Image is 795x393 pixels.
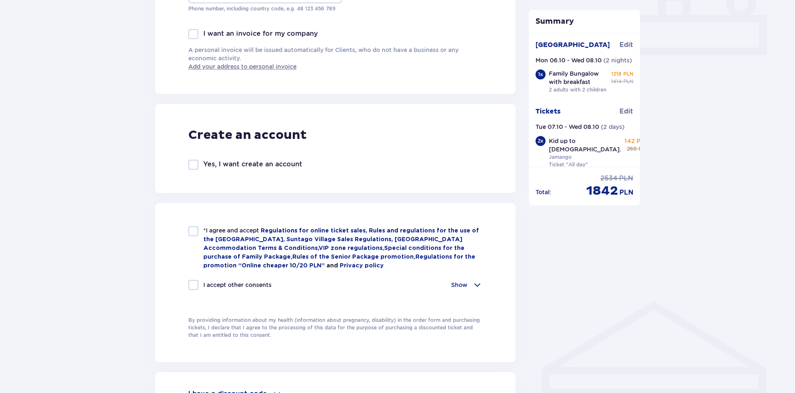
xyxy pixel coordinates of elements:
[261,228,369,234] a: Regulations for online ticket sales,
[340,263,384,269] a: Privacy policy
[536,123,599,131] p: Tue 07.10 - Wed 08.10
[203,226,482,270] p: , , ,
[586,183,618,199] p: 1842
[203,29,318,38] p: I want an invoice for my company
[188,127,307,143] p: Create an account
[549,86,606,94] p: 2 adults with 2 children
[549,69,608,86] p: Family Bungalow with breakfast
[619,174,633,183] p: PLN
[601,123,625,131] p: ( 2 days )
[326,263,340,269] span: and
[203,227,261,234] span: *I agree and accept
[536,188,551,196] p: Total :
[203,281,272,289] p: I accept other consents
[188,5,342,12] p: Phone number, including country code, e.g. 48 ​123 ​456 ​789
[600,174,617,183] p: 2534
[623,78,633,85] p: PLN
[451,281,467,289] p: Show
[203,160,302,169] p: Yes, I want create an account
[286,237,395,242] a: Suntago Village Sales Regulations,
[625,137,649,145] p: 142 PLN
[603,56,632,64] p: ( 2 nights )
[536,69,546,79] div: 1 x
[536,56,602,64] p: Mon 06.10 - Wed 08.10
[549,153,572,161] p: Jamango
[188,46,482,71] p: A personal invoice will be issued automatically for Clients, who do not have a business or any ec...
[611,70,622,78] p: 1218
[611,78,622,85] p: 1414
[536,136,546,146] div: 2 x
[639,145,649,153] p: PLN
[620,40,633,49] a: Edit
[292,254,414,260] a: Rules of the Senior Package promotion
[620,107,633,116] a: Edit
[318,245,383,251] a: VIP zone regulations
[536,107,560,116] p: Tickets
[620,188,633,197] p: PLN
[188,316,482,339] p: By providing information about my health (information about pregnancy, disability) in the order f...
[549,137,621,153] p: Kid up to [DEMOGRAPHIC_DATA].
[549,161,588,168] p: Ticket "All day"
[623,70,633,78] p: PLN
[188,62,296,71] a: Add your address to personal invoice
[536,40,610,49] p: [GEOGRAPHIC_DATA]
[627,145,637,153] p: 260
[529,17,640,27] p: Summary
